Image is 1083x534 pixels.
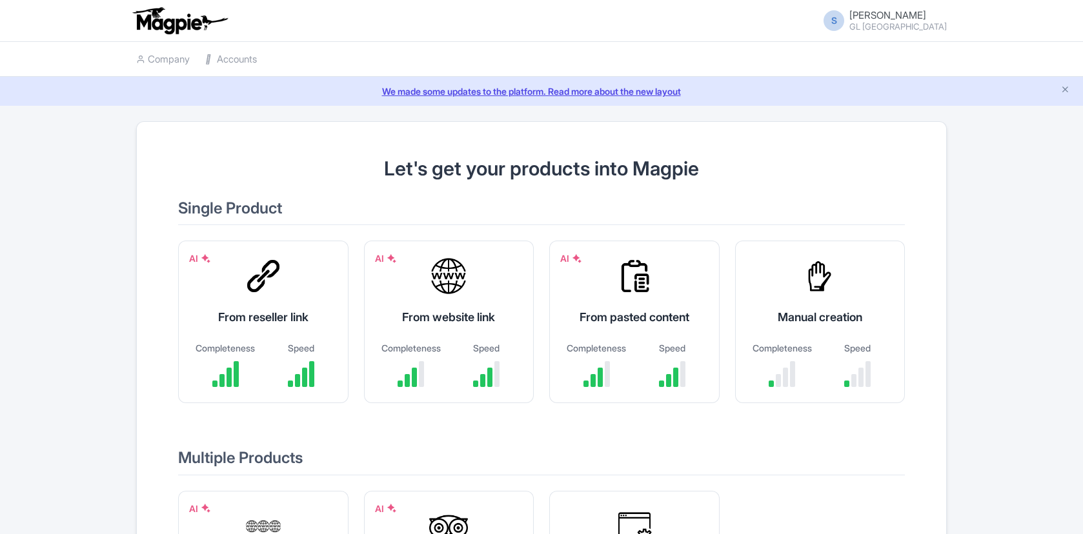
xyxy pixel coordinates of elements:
div: From reseller link [194,308,332,326]
div: AI [375,502,397,515]
div: Speed [270,341,332,355]
div: From website link [380,308,518,326]
div: Completeness [380,341,443,355]
div: AI [189,252,211,265]
a: S [PERSON_NAME] GL [GEOGRAPHIC_DATA] [816,10,947,31]
a: Manual creation Completeness Speed [735,241,906,419]
img: AI Symbol [572,253,582,264]
span: S [824,10,844,31]
div: Completeness [751,341,814,355]
div: Speed [641,341,703,355]
div: Speed [826,341,889,355]
div: AI [560,252,582,265]
h1: Let's get your products into Magpie [178,158,905,179]
img: AI Symbol [387,253,397,264]
div: From pasted content [565,308,703,326]
h2: Single Product [178,200,905,225]
div: Manual creation [751,308,889,326]
img: AI Symbol [201,503,211,513]
img: logo-ab69f6fb50320c5b225c76a69d11143b.png [130,6,230,35]
span: [PERSON_NAME] [849,9,926,21]
button: Close announcement [1060,83,1070,98]
div: Speed [455,341,518,355]
div: AI [189,502,211,515]
a: We made some updates to the platform. Read more about the new layout [8,84,1075,98]
a: Company [136,42,190,77]
img: AI Symbol [387,503,397,513]
img: AI Symbol [201,253,211,264]
div: Completeness [565,341,628,355]
small: GL [GEOGRAPHIC_DATA] [849,23,947,31]
h2: Multiple Products [178,450,905,475]
div: Completeness [194,341,257,355]
a: Accounts [205,42,257,77]
div: AI [375,252,397,265]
